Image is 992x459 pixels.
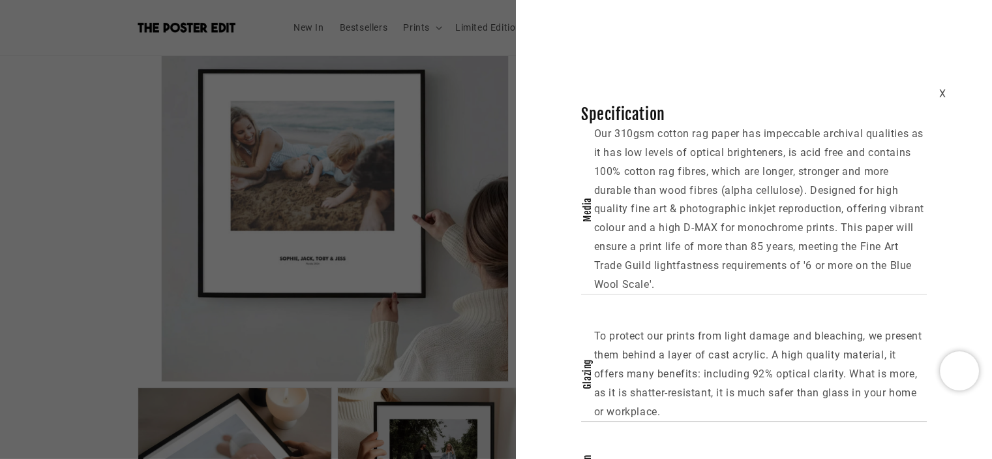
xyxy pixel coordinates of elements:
[581,104,927,125] h2: Specification
[939,85,946,104] div: X
[940,351,979,390] iframe: Chatra live chat
[594,327,927,421] p: To protect our prints from light damage and bleaching, we present them behind a layer of cast acr...
[581,359,594,389] h4: Glazing
[581,197,594,222] h4: Media
[594,125,927,294] p: Our 310gsm cotton rag paper has impeccable archival qualities as it has low levels of optical bri...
